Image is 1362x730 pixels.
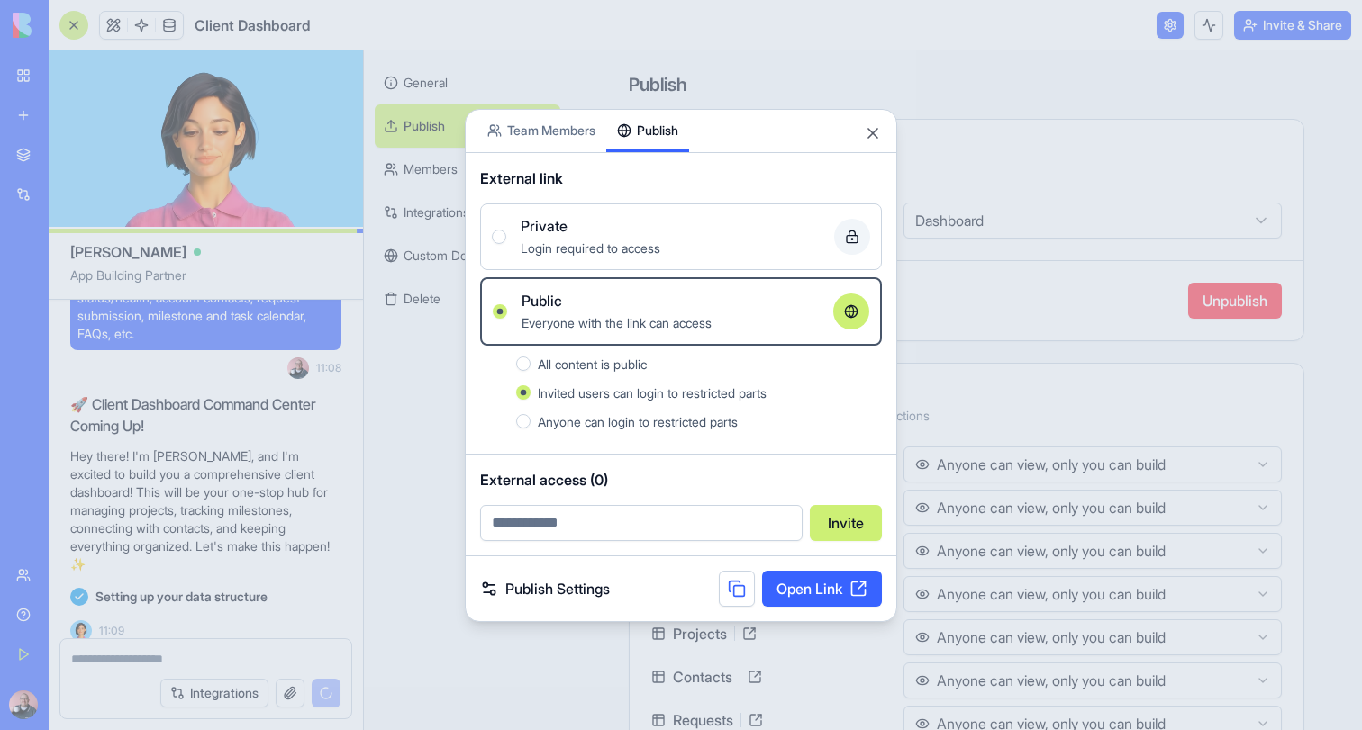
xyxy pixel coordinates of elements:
button: Anyone can login to restricted parts [516,414,531,428]
span: Anyone can login to restricted parts [538,414,738,429]
span: All content is public [538,356,647,372]
button: Team Members [477,110,606,152]
button: Invited users can login to restricted parts [516,385,531,400]
button: All content is public [516,356,531,371]
span: External link [480,167,563,189]
button: PublicEveryone with the link can access [493,304,507,319]
button: Publish [606,110,689,152]
span: Invited users can login to restricted parts [538,385,767,401]
a: Open Link [762,571,882,607]
span: Private [521,215,567,237]
span: External access (0) [480,469,882,491]
button: Invite [810,505,882,541]
a: Publish Settings [480,578,610,599]
button: PrivateLogin required to access [492,230,506,244]
span: Login required to access [521,240,660,256]
span: Public [522,290,562,311]
span: Everyone with the link can access [522,315,712,330]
